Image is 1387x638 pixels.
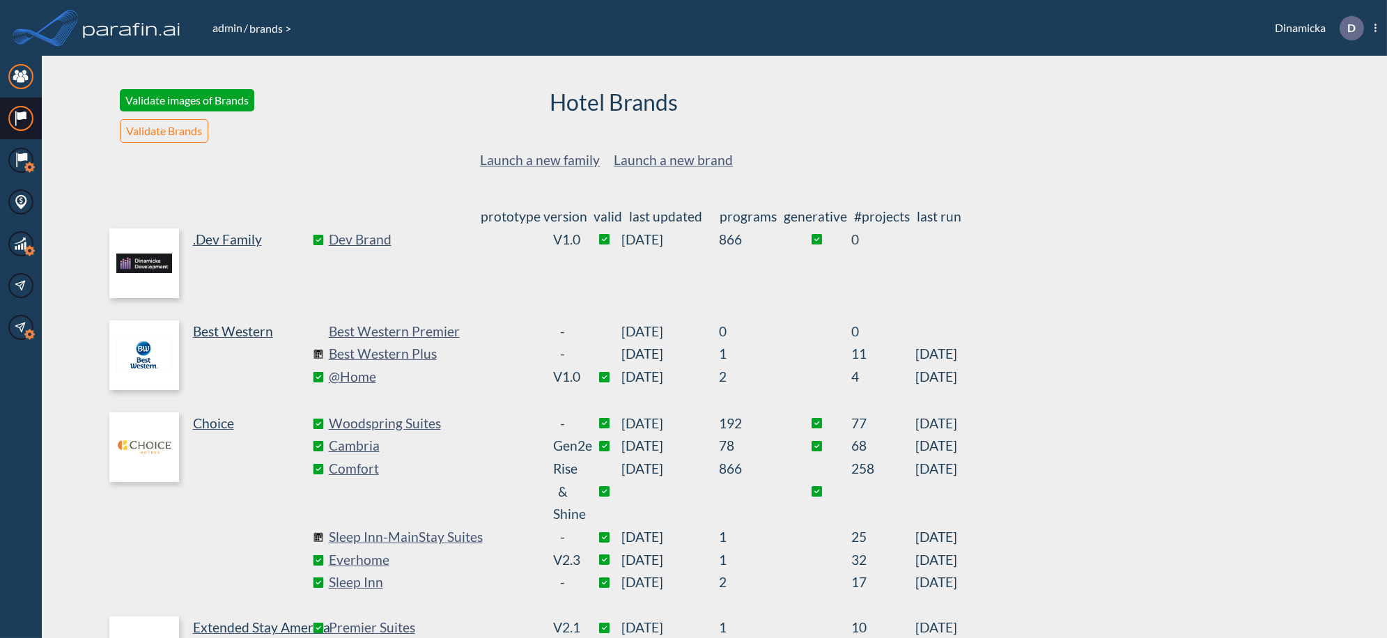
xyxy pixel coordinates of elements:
[622,526,720,549] span: [DATE]
[594,208,623,224] span: valid
[852,435,916,458] sapn: 68
[622,228,720,251] span: [DATE]
[553,549,572,572] div: v2.3
[553,343,572,366] div: -
[622,320,720,343] span: [DATE]
[720,208,777,224] span: programs
[614,152,733,168] a: Launch a new brand
[852,526,916,549] sapn: 25
[329,435,538,458] a: Cambria
[329,458,538,526] a: Comfort
[916,549,958,572] span: [DATE]
[109,228,179,298] img: logo
[720,571,782,594] sapn: 2
[916,343,958,366] span: [DATE]
[622,412,720,435] span: [DATE]
[211,20,248,36] li: /
[720,366,782,389] sapn: 2
[553,571,572,594] div: -
[855,208,911,224] span: #projects
[916,526,958,549] span: [DATE]
[329,412,538,435] a: Woodspring Suites
[630,208,703,224] span: last updated
[550,89,678,116] h2: Hotel Brands
[852,343,916,366] sapn: 11
[1254,16,1377,40] div: Dinamicka
[622,366,720,389] span: [DATE]
[193,412,234,435] p: Choice
[916,435,958,458] span: [DATE]
[211,21,244,34] a: admin
[720,412,782,435] sapn: 192
[80,14,183,42] img: logo
[553,320,572,343] div: -
[916,366,958,389] span: [DATE]
[720,549,782,572] sapn: 1
[916,571,958,594] span: [DATE]
[248,22,293,35] span: brands >
[720,458,782,526] sapn: 866
[917,208,962,224] span: last run
[622,549,720,572] span: [DATE]
[622,571,720,594] span: [DATE]
[329,549,538,572] a: Everhome
[553,412,572,435] div: -
[720,526,782,549] sapn: 1
[852,571,916,594] sapn: 17
[852,228,916,251] sapn: 0
[720,228,782,251] sapn: 866
[109,412,318,594] a: Choice
[109,228,318,298] a: .Dev Family
[120,89,254,111] button: Validate images of Brands
[329,526,538,549] a: Sleep Inn-MainStay Suites
[720,435,782,458] sapn: 78
[329,366,538,389] a: @Home
[553,228,572,251] div: v1.0
[329,320,538,343] a: Best Western Premier
[784,208,848,224] span: generative
[553,526,572,549] div: -
[622,435,720,458] span: [DATE]
[1347,22,1356,34] p: D
[852,458,916,526] sapn: 258
[916,458,958,526] span: [DATE]
[329,571,538,594] a: Sleep Inn
[313,532,323,543] img: comingSoon
[109,320,179,390] img: logo
[193,228,262,251] p: .Dev Family
[193,320,273,343] p: Best Western
[109,412,179,482] img: logo
[481,208,587,224] span: prototype version
[553,435,572,458] div: Gen2e
[313,349,323,359] img: comingSoon
[109,320,318,390] a: Best Western
[720,343,782,366] sapn: 1
[622,343,720,366] span: [DATE]
[852,366,916,389] sapn: 4
[120,119,208,143] button: Validate Brands
[916,412,958,435] span: [DATE]
[622,458,720,526] span: [DATE]
[480,152,600,168] a: Launch a new family
[852,320,916,343] sapn: 0
[329,228,538,251] a: Dev Brand
[852,549,916,572] sapn: 32
[329,343,538,366] a: Best Western Plus
[852,412,916,435] sapn: 77
[720,320,782,343] sapn: 0
[553,458,572,526] div: Rise & Shine
[553,366,572,389] div: v1.0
